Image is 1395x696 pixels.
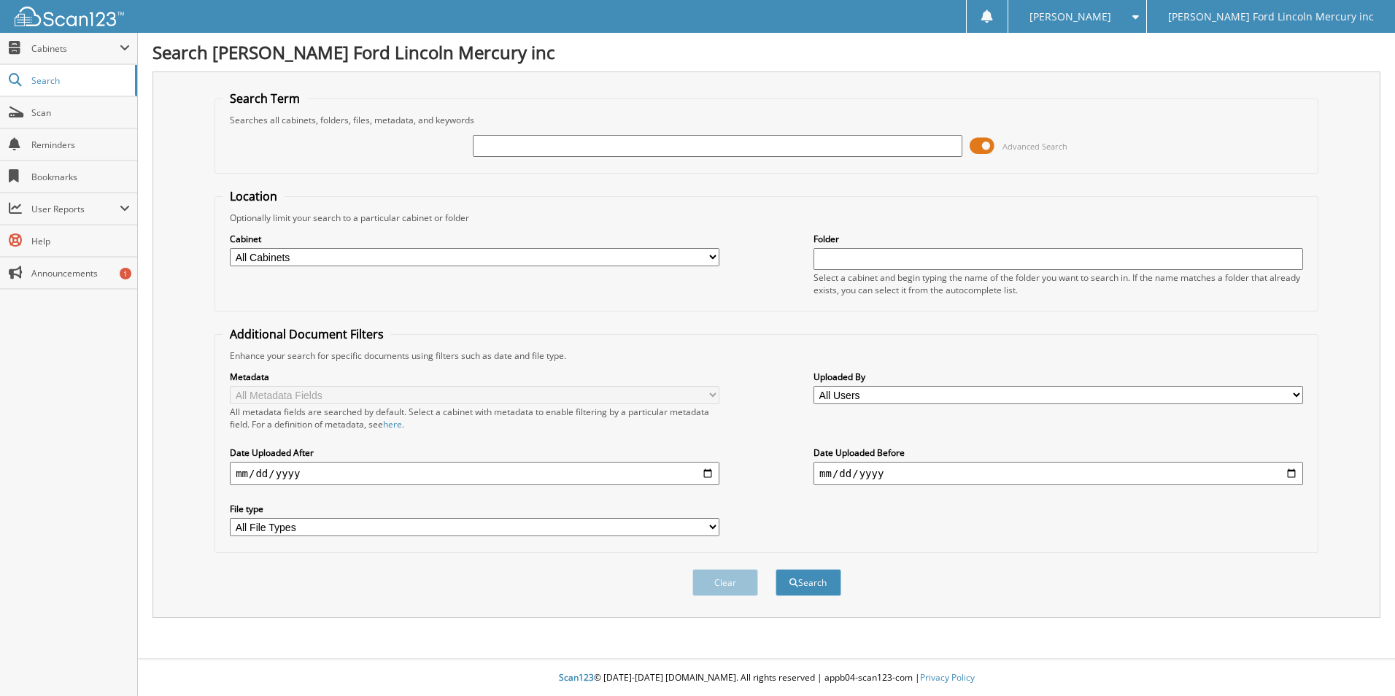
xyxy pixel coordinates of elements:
[223,90,307,107] legend: Search Term
[230,503,719,515] label: File type
[120,268,131,279] div: 1
[814,446,1303,459] label: Date Uploaded Before
[31,203,120,215] span: User Reports
[138,660,1395,696] div: © [DATE]-[DATE] [DOMAIN_NAME]. All rights reserved | appb04-scan123-com |
[814,233,1303,245] label: Folder
[1002,141,1067,152] span: Advanced Search
[31,42,120,55] span: Cabinets
[1029,12,1111,21] span: [PERSON_NAME]
[383,418,402,430] a: here
[152,40,1380,64] h1: Search [PERSON_NAME] Ford Lincoln Mercury inc
[223,326,391,342] legend: Additional Document Filters
[31,267,130,279] span: Announcements
[559,671,594,684] span: Scan123
[31,107,130,119] span: Scan
[31,139,130,151] span: Reminders
[230,233,719,245] label: Cabinet
[776,569,841,596] button: Search
[223,188,285,204] legend: Location
[230,406,719,430] div: All metadata fields are searched by default. Select a cabinet with metadata to enable filtering b...
[31,74,128,87] span: Search
[223,114,1310,126] div: Searches all cabinets, folders, files, metadata, and keywords
[223,349,1310,362] div: Enhance your search for specific documents using filters such as date and file type.
[920,671,975,684] a: Privacy Policy
[230,462,719,485] input: start
[1168,12,1374,21] span: [PERSON_NAME] Ford Lincoln Mercury inc
[230,371,719,383] label: Metadata
[814,371,1303,383] label: Uploaded By
[814,462,1303,485] input: end
[230,446,719,459] label: Date Uploaded After
[692,569,758,596] button: Clear
[814,271,1303,296] div: Select a cabinet and begin typing the name of the folder you want to search in. If the name match...
[31,235,130,247] span: Help
[15,7,124,26] img: scan123-logo-white.svg
[223,212,1310,224] div: Optionally limit your search to a particular cabinet or folder
[31,171,130,183] span: Bookmarks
